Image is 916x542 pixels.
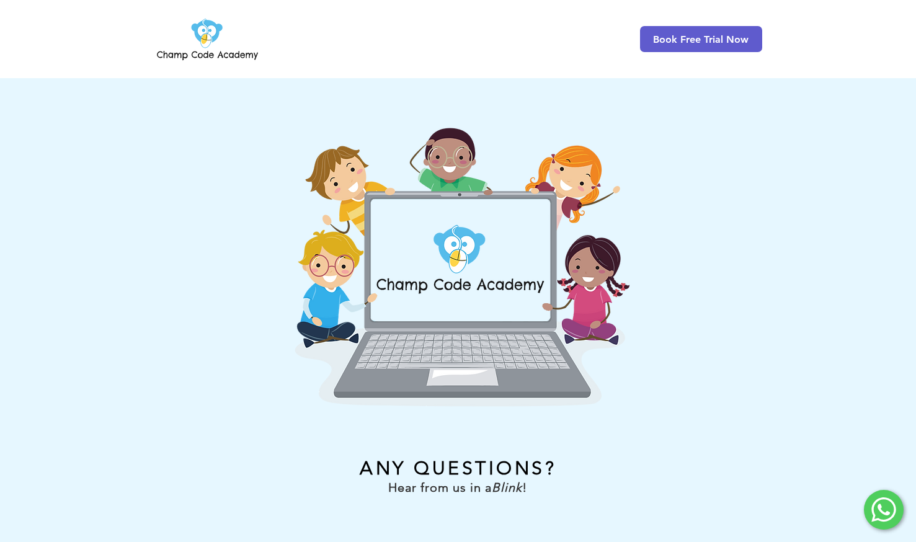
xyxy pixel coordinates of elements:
span: Blink [492,480,522,495]
span: Hear from us in a ! [388,480,527,495]
a: Book Free Trial Now [640,26,762,52]
span: Book Free Trial Now [653,33,749,45]
img: Champ Code Academy Contact Us and FAQ [286,115,630,416]
span: ANY QUESTIONS? [360,457,556,479]
img: Champ Code Academy Logo PNG.png [154,15,260,63]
